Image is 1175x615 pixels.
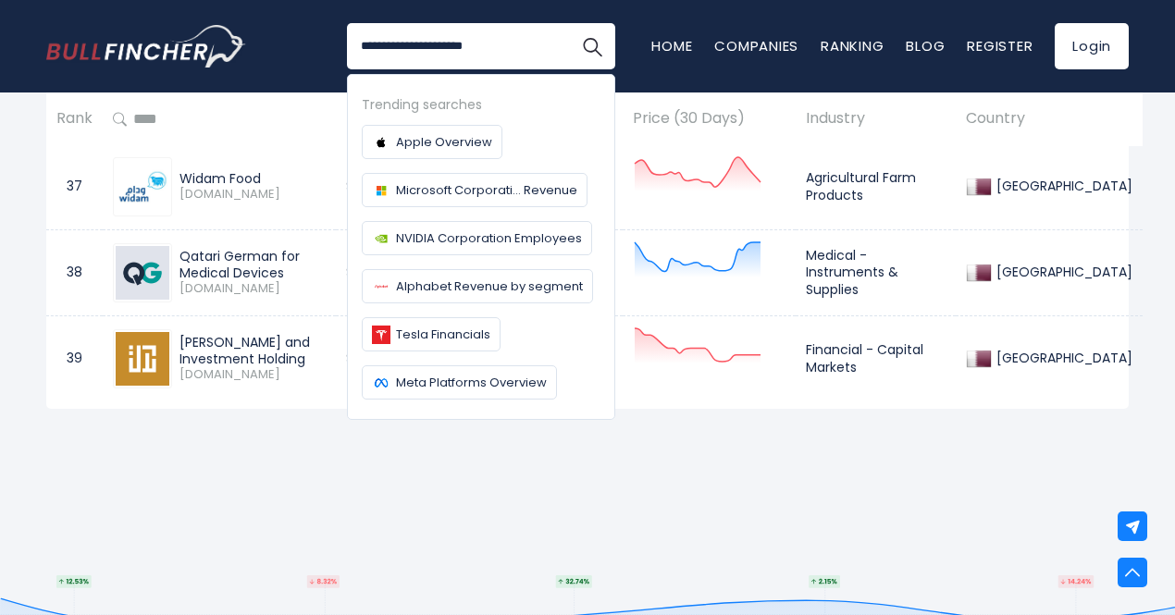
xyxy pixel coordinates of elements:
button: Search [569,23,615,69]
img: Company logo [372,229,390,248]
span: Tesla Financials [396,325,490,344]
img: QGMD.QA.png [116,246,169,300]
td: $54.16 M [336,315,466,401]
div: [GEOGRAPHIC_DATA] [992,178,1132,194]
a: Companies [714,36,798,55]
div: Qatari German for Medical Devices [179,248,326,281]
span: Alphabet Revenue by segment [396,277,583,296]
td: $109.29 M [336,143,466,229]
span: [DOMAIN_NAME] [179,367,326,383]
img: Company logo [372,374,390,392]
span: Apple Overview [396,132,492,152]
td: Financial - Capital Markets [796,315,956,401]
th: Rank [46,92,103,147]
a: NVIDIA Corporation Employees [362,221,592,255]
span: NVIDIA Corporation Employees [396,228,582,248]
span: [DOMAIN_NAME] [179,187,326,203]
div: [PERSON_NAME] and Investment Holding [179,334,326,367]
a: Alphabet Revenue by segment [362,269,593,303]
div: Trending searches [362,94,600,116]
td: 37 [46,143,103,229]
div: [GEOGRAPHIC_DATA] [992,264,1132,280]
td: Agricultural Farm Products [796,143,956,229]
img: Company logo [372,326,390,344]
td: 39 [46,315,103,401]
th: Industry [796,92,956,147]
a: Register [967,36,1033,55]
img: Company logo [372,181,390,200]
td: $55.92 M [336,229,466,315]
a: Microsoft Corporati... Revenue [362,173,587,207]
a: Blog [906,36,945,55]
a: Ranking [821,36,884,55]
td: Medical - Instruments & Supplies [796,229,956,315]
a: Meta Platforms Overview [362,365,557,400]
img: WDAM.QA.png [116,160,169,214]
span: Microsoft Corporati... Revenue [396,180,577,200]
th: Country [956,92,1143,147]
div: Widam Food [179,170,326,187]
th: Price (30 Days) [623,92,796,147]
a: Go to homepage [46,25,245,68]
img: Company logo [372,277,390,296]
td: 38 [46,229,103,315]
img: Bullfincher logo [46,25,246,68]
a: Apple Overview [362,125,502,159]
a: Tesla Financials [362,317,501,351]
div: [GEOGRAPHIC_DATA] [992,350,1132,366]
span: Meta Platforms Overview [396,373,547,392]
img: Company logo [372,133,390,152]
span: Market Cap [346,105,442,134]
img: DBIS.QA.png [116,332,169,386]
a: Login [1055,23,1129,69]
a: Home [651,36,692,55]
span: [DOMAIN_NAME] [179,281,326,297]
